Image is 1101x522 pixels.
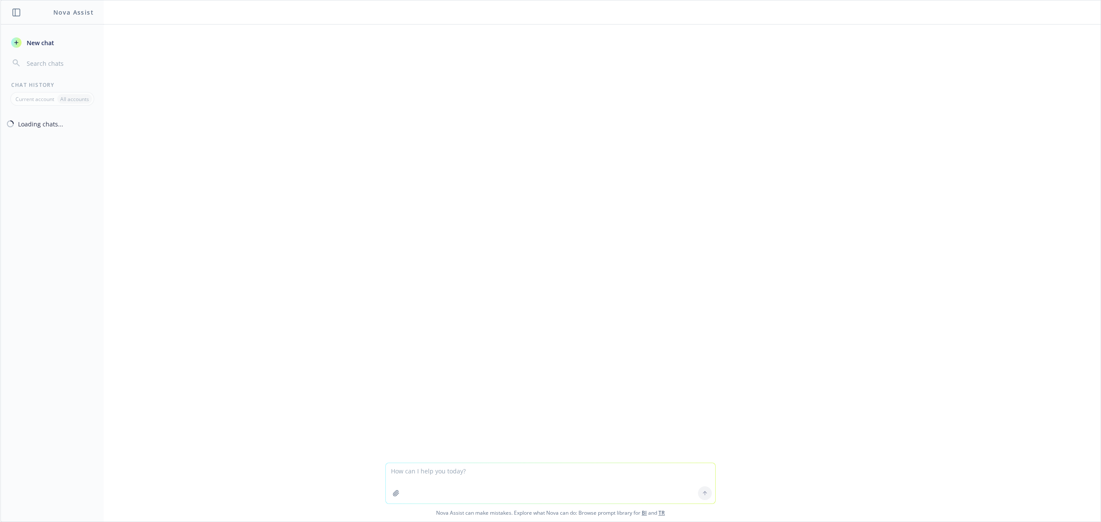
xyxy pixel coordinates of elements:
[8,35,97,50] button: New chat
[25,38,54,47] span: New chat
[60,95,89,103] p: All accounts
[1,81,104,89] div: Chat History
[15,95,54,103] p: Current account
[25,57,93,69] input: Search chats
[1,116,104,132] button: Loading chats...
[53,8,94,17] h1: Nova Assist
[4,504,1097,522] span: Nova Assist can make mistakes. Explore what Nova can do: Browse prompt library for and
[658,509,665,516] a: TR
[642,509,647,516] a: BI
